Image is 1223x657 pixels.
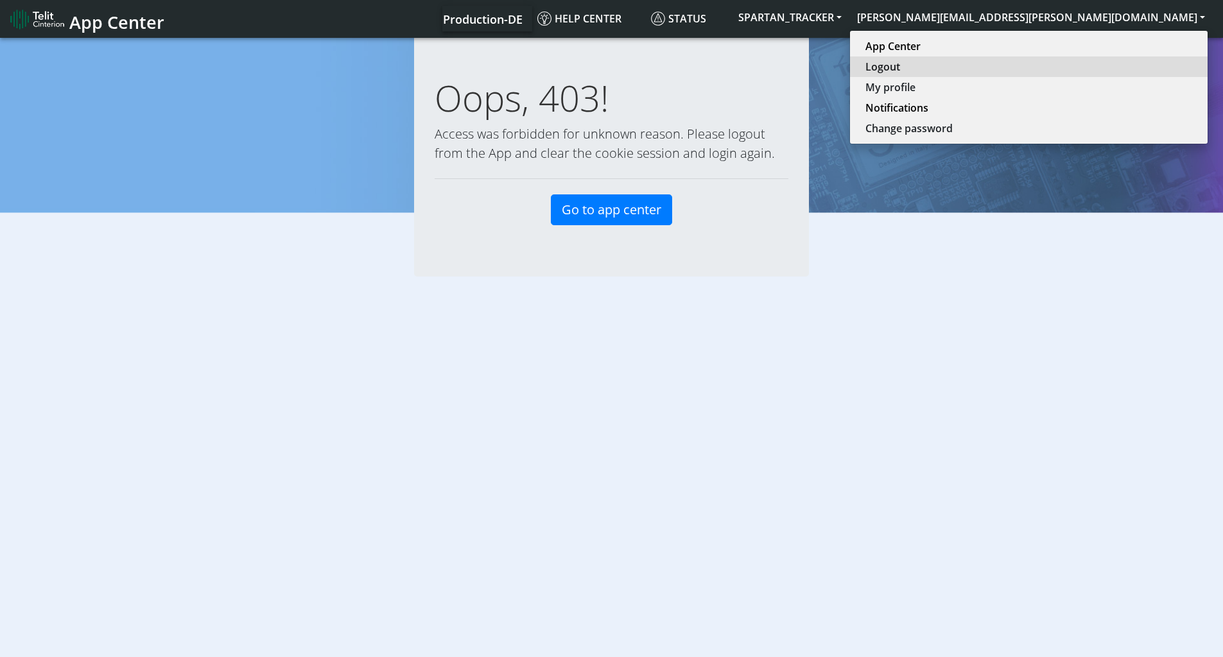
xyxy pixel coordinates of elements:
[850,77,1208,98] button: My profile
[651,12,665,26] img: status.svg
[646,6,731,31] a: Status
[69,10,164,34] span: App Center
[849,6,1213,29] button: [PERSON_NAME][EMAIL_ADDRESS][PERSON_NAME][DOMAIN_NAME]
[537,12,621,26] span: Help center
[10,9,64,30] img: logo-telit-cinterion-gw-new.png
[442,6,522,31] a: Your current platform instance
[435,76,788,119] h1: Oops, 403!
[850,118,1208,139] button: Change password
[651,12,706,26] span: Status
[10,5,162,33] a: App Center
[850,56,1208,77] button: Logout
[865,38,1192,54] a: App Center
[551,194,672,225] a: Go to app center
[850,36,1208,56] button: App Center
[435,124,788,163] p: Access was forbidden for unknown reason. Please logout from the App and clear the cookie session ...
[850,98,1208,118] button: Notifications
[731,6,849,29] button: SPARTAN_TRACKER
[865,100,1192,115] a: Notifications
[532,6,646,31] a: Help center
[443,12,523,27] span: Production-DE
[537,12,551,26] img: knowledge.svg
